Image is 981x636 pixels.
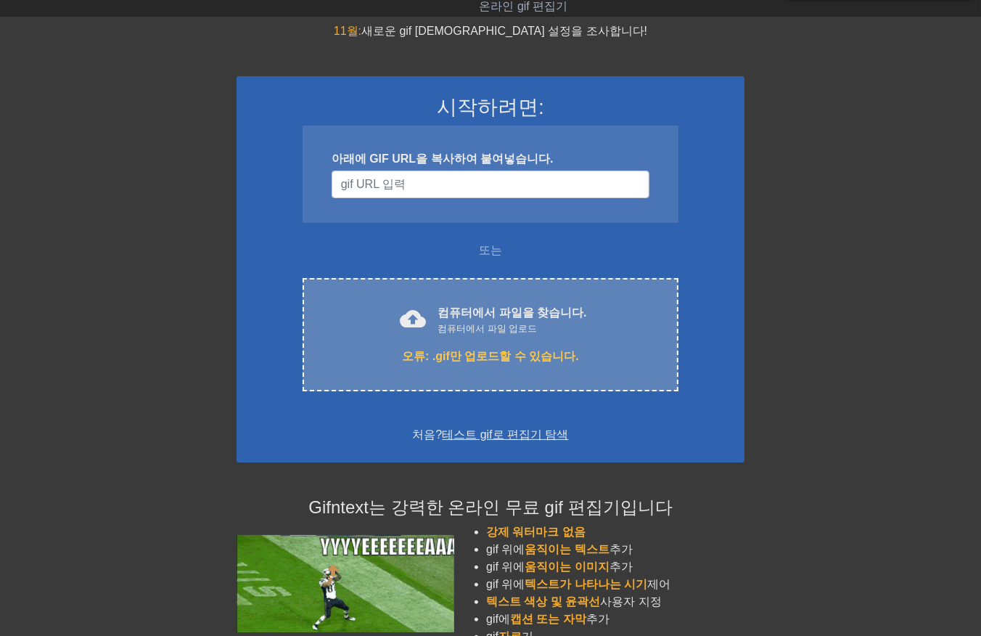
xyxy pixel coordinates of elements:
li: gif 위에 제어 [486,576,744,593]
font: 컴퓨터에서 파일을 찾습니다. [438,306,586,319]
span: 11월: [334,25,361,37]
input: 사용자 이름 [332,171,649,198]
li: gif 위에 추가 [486,558,744,576]
span: 텍스트가 나타나는 시기 [525,578,648,590]
span: cloud_upload [400,306,426,332]
span: 텍스트 색상 및 윤곽선 [486,595,600,608]
span: 캡션 또는 자막 [510,613,586,625]
h3: 시작하려면: [255,95,726,120]
li: gif 위에 추가 [486,541,744,558]
h4: Gifntext는 강력한 온라인 무료 gif 편집기입니다 [237,497,744,518]
li: 사용자 지정 [486,593,744,611]
a: 테스트 gif로 편집기 탐색 [442,428,568,441]
div: 또는 [274,242,707,259]
li: gif에 추가 [486,611,744,628]
span: 강제 워터마크 없음 [486,526,586,538]
div: 처음? [255,426,726,444]
div: 새로운 gif [DEMOGRAPHIC_DATA] 설정을 조사합니다! [237,23,744,40]
span: 움직이는 텍스트 [525,543,609,555]
div: 컴퓨터에서 파일 업로드 [438,322,586,336]
div: 아래에 GIF URL을 복사하여 붙여넣습니다. [332,150,649,168]
div: 오류: .gif만 업로드할 수 있습니다. [333,348,648,365]
img: football_small.gif [237,535,454,632]
span: 움직이는 이미지 [525,560,609,573]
